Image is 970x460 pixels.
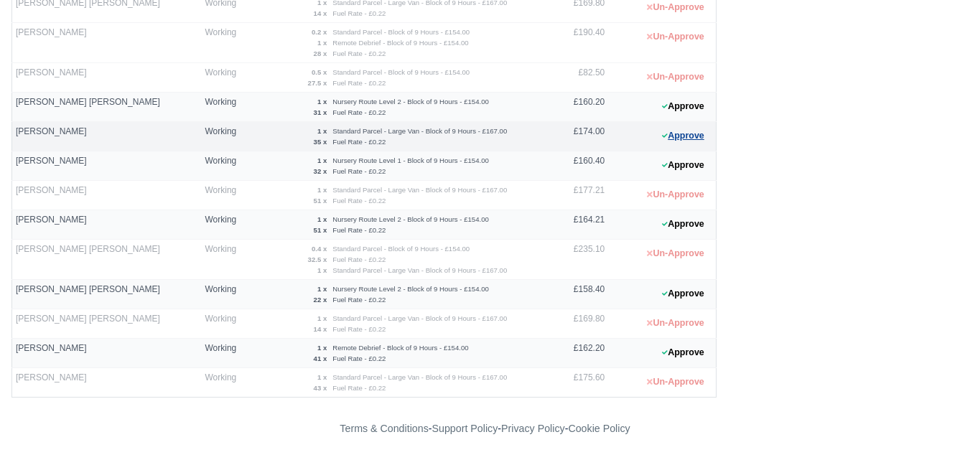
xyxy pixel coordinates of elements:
a: Terms & Conditions [340,423,428,434]
td: Working [201,151,253,181]
td: [PERSON_NAME] [PERSON_NAME] [12,240,202,280]
td: £174.00 [540,122,609,151]
button: Un-Approve [639,184,712,205]
small: Standard Parcel - Block of 9 Hours - £154.00 [332,28,470,36]
small: Fuel Rate - £0.22 [332,50,386,57]
a: Support Policy [432,423,498,434]
div: - - - [76,421,895,437]
strong: 1 x [317,215,327,223]
strong: 1 x [317,314,327,322]
strong: 51 x [314,226,327,234]
strong: 1 x [317,39,327,47]
td: £162.20 [540,339,609,368]
td: Working [201,122,253,151]
small: Fuel Rate - £0.22 [332,255,386,263]
small: Standard Parcel - Large Van - Block of 9 Hours - £167.00 [332,314,507,322]
small: Fuel Rate - £0.22 [332,384,386,392]
button: Un-Approve [639,313,712,334]
td: £158.40 [540,280,609,309]
strong: 32 x [314,167,327,175]
td: £169.80 [540,309,609,339]
strong: 1 x [317,344,327,352]
td: [PERSON_NAME] [12,181,202,210]
td: [PERSON_NAME] [12,339,202,368]
strong: 1 x [317,266,327,274]
strong: 14 x [314,9,327,17]
button: Un-Approve [639,27,712,47]
strong: 32.5 x [308,255,327,263]
td: £160.20 [540,93,609,122]
small: Fuel Rate - £0.22 [332,296,386,304]
td: [PERSON_NAME] [12,122,202,151]
small: Fuel Rate - £0.22 [332,108,386,116]
td: Working [201,368,253,398]
button: Approve [654,214,712,235]
iframe: Chat Widget [898,391,970,460]
td: [PERSON_NAME] [PERSON_NAME] [12,309,202,339]
td: [PERSON_NAME] [12,368,202,398]
a: Cookie Policy [568,423,630,434]
td: [PERSON_NAME] [12,151,202,181]
strong: 51 x [314,197,327,205]
button: Approve [654,126,712,146]
strong: 14 x [314,325,327,333]
strong: 0.4 x [312,245,327,253]
strong: 41 x [314,355,327,362]
small: Standard Parcel - Large Van - Block of 9 Hours - £167.00 [332,127,507,135]
strong: 31 x [314,108,327,116]
td: Working [201,210,253,240]
small: Standard Parcel - Large Van - Block of 9 Hours - £167.00 [332,266,507,274]
td: £160.40 [540,151,609,181]
small: Nursery Route Level 2 - Block of 9 Hours - £154.00 [332,285,489,293]
small: Fuel Rate - £0.22 [332,197,386,205]
td: Working [201,23,253,63]
small: Fuel Rate - £0.22 [332,9,386,17]
button: Approve [654,96,712,117]
small: Fuel Rate - £0.22 [332,167,386,175]
small: Nursery Route Level 2 - Block of 9 Hours - £154.00 [332,215,489,223]
small: Standard Parcel - Large Van - Block of 9 Hours - £167.00 [332,373,507,381]
strong: 1 x [317,127,327,135]
button: Approve [654,283,712,304]
strong: 27.5 x [308,79,327,87]
td: Working [201,63,253,93]
small: Nursery Route Level 2 - Block of 9 Hours - £154.00 [332,98,489,105]
td: £235.10 [540,240,609,280]
strong: 22 x [314,296,327,304]
small: Fuel Rate - £0.22 [332,226,386,234]
td: [PERSON_NAME] [PERSON_NAME] [12,93,202,122]
small: Fuel Rate - £0.22 [332,355,386,362]
small: Fuel Rate - £0.22 [332,138,386,146]
strong: 1 x [317,285,327,293]
small: Fuel Rate - £0.22 [332,79,386,87]
button: Approve [654,155,712,176]
td: £177.21 [540,181,609,210]
td: [PERSON_NAME] [PERSON_NAME] [12,280,202,309]
strong: 0.2 x [312,28,327,36]
strong: 1 x [317,186,327,194]
td: Working [201,240,253,280]
button: Un-Approve [639,372,712,393]
button: Approve [654,342,712,363]
td: Working [201,309,253,339]
button: Un-Approve [639,243,712,264]
small: Remote Debrief - Block of 9 Hours - £154.00 [332,39,468,47]
td: £82.50 [540,63,609,93]
td: £175.60 [540,368,609,398]
small: Standard Parcel - Large Van - Block of 9 Hours - £167.00 [332,186,507,194]
td: Working [201,339,253,368]
small: Fuel Rate - £0.22 [332,325,386,333]
td: £164.21 [540,210,609,240]
td: [PERSON_NAME] [12,23,202,63]
td: Working [201,93,253,122]
td: Working [201,280,253,309]
a: Privacy Policy [501,423,565,434]
strong: 43 x [314,384,327,392]
button: Un-Approve [639,67,712,88]
small: Remote Debrief - Block of 9 Hours - £154.00 [332,344,468,352]
td: £190.40 [540,23,609,63]
strong: 1 x [317,98,327,105]
small: Nursery Route Level 1 - Block of 9 Hours - £154.00 [332,156,489,164]
td: [PERSON_NAME] [12,210,202,240]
